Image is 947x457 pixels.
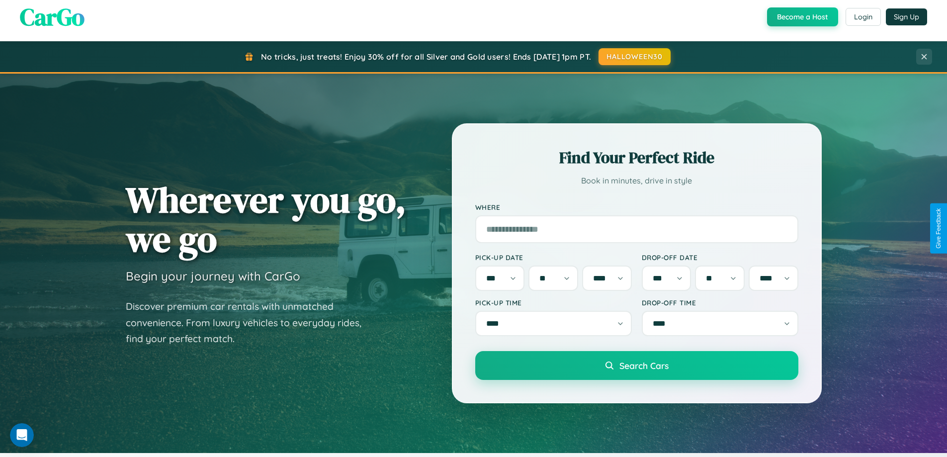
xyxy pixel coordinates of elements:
button: Login [846,8,881,26]
p: Discover premium car rentals with unmatched convenience. From luxury vehicles to everyday rides, ... [126,298,374,347]
button: Sign Up [886,8,927,25]
button: HALLOWEEN30 [599,48,671,65]
label: Pick-up Time [475,298,632,307]
p: Book in minutes, drive in style [475,174,798,188]
h2: Find Your Perfect Ride [475,147,798,169]
h3: Begin your journey with CarGo [126,269,300,283]
label: Where [475,203,798,211]
button: Search Cars [475,351,798,380]
span: No tricks, just treats! Enjoy 30% off for all Silver and Gold users! Ends [DATE] 1pm PT. [261,52,591,62]
span: CarGo [20,0,85,33]
div: Give Feedback [935,208,942,249]
label: Pick-up Date [475,253,632,262]
label: Drop-off Date [642,253,798,262]
span: Search Cars [619,360,669,371]
iframe: Intercom live chat [10,423,34,447]
button: Become a Host [767,7,838,26]
label: Drop-off Time [642,298,798,307]
h1: Wherever you go, we go [126,180,406,259]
